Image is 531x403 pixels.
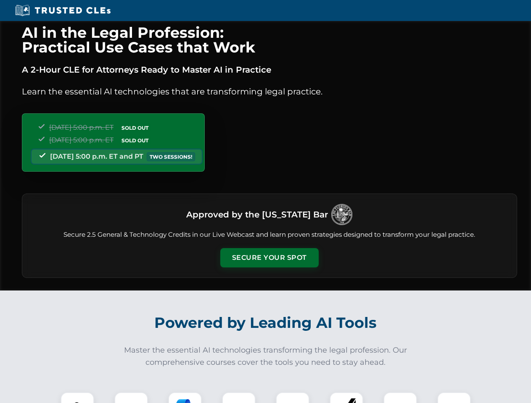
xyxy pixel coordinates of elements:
p: Learn the essential AI technologies that are transforming legal practice. [22,85,517,98]
span: [DATE] 5:00 p.m. ET [49,123,114,131]
img: Trusted CLEs [13,4,113,17]
h2: Powered by Leading AI Tools [33,308,499,338]
span: SOLD OUT [119,123,151,132]
img: Logo [331,204,352,225]
span: SOLD OUT [119,136,151,145]
h1: AI in the Legal Profession: Practical Use Cases that Work [22,25,517,55]
p: Secure 2.5 General & Technology Credits in our Live Webcast and learn proven strategies designed ... [32,230,507,240]
p: Master the essential AI technologies transforming the legal profession. Our comprehensive courses... [119,344,413,369]
span: [DATE] 5:00 p.m. ET [49,136,114,144]
button: Secure Your Spot [220,248,319,267]
h3: Approved by the [US_STATE] Bar [186,207,328,222]
p: A 2-Hour CLE for Attorneys Ready to Master AI in Practice [22,63,517,76]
